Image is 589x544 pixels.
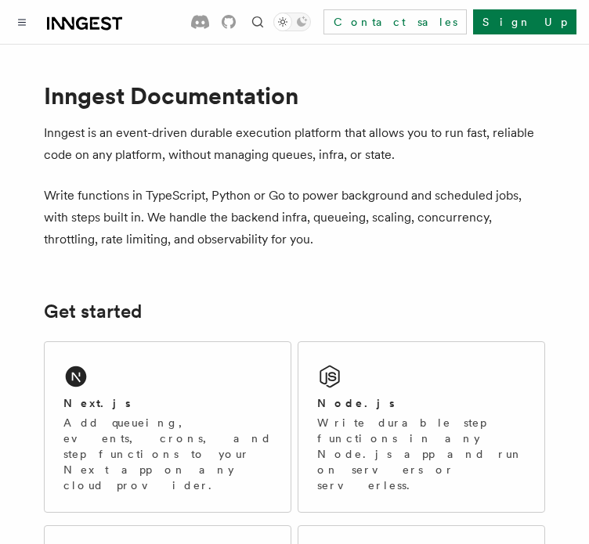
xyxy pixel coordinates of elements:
[63,415,272,493] p: Add queueing, events, crons, and step functions to your Next app on any cloud provider.
[13,13,31,31] button: Toggle navigation
[317,415,526,493] p: Write durable step functions in any Node.js app and run on servers or serverless.
[44,185,545,250] p: Write functions in TypeScript, Python or Go to power background and scheduled jobs, with steps bu...
[44,301,142,322] a: Get started
[323,9,467,34] a: Contact sales
[44,122,545,166] p: Inngest is an event-driven durable execution platform that allows you to run fast, reliable code ...
[63,395,131,411] h2: Next.js
[473,9,576,34] a: Sign Up
[273,13,311,31] button: Toggle dark mode
[44,341,291,513] a: Next.jsAdd queueing, events, crons, and step functions to your Next app on any cloud provider.
[298,341,545,513] a: Node.jsWrite durable step functions in any Node.js app and run on servers or serverless.
[44,81,545,110] h1: Inngest Documentation
[248,13,267,31] button: Find something...
[317,395,395,411] h2: Node.js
